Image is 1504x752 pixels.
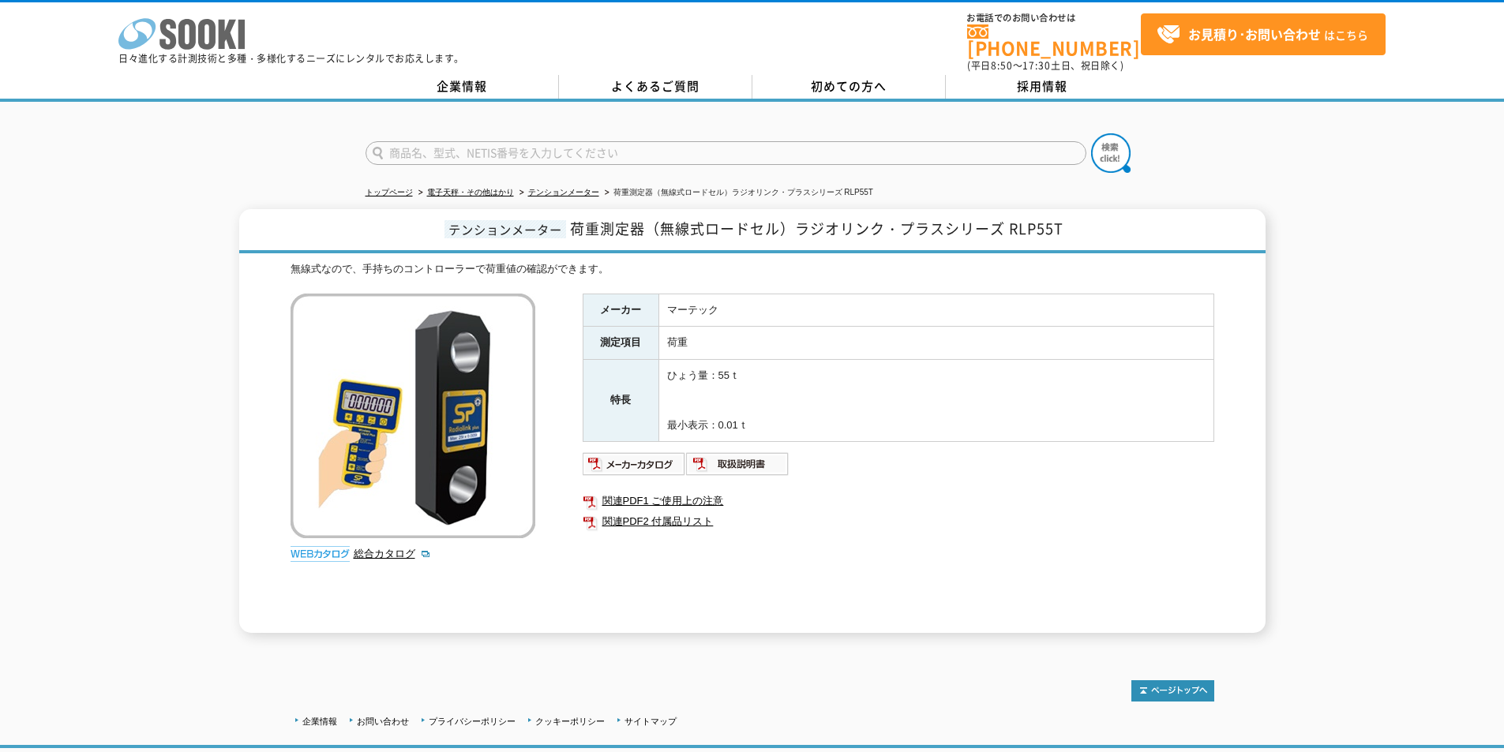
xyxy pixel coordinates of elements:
a: トップページ [366,188,413,196]
li: 荷重測定器（無線式ロードセル）ラジオリンク・プラスシリーズ RLP55T [602,185,873,201]
img: btn_search.png [1091,133,1131,173]
td: ひょう量：55ｔ 最小表示：0.01ｔ [658,360,1213,442]
td: 荷重 [658,327,1213,360]
img: webカタログ [291,546,350,562]
span: 初めての方へ [811,77,887,95]
th: 特長 [583,360,658,442]
a: お問い合わせ [357,716,409,726]
a: 初めての方へ [752,75,946,99]
div: 無線式なので、手持ちのコントローラーで荷重値の確認ができます。 [291,261,1214,278]
span: 荷重測定器（無線式ロードセル）ラジオリンク・プラスシリーズ RLP55T [570,218,1063,239]
a: 電子天秤・その他はかり [427,188,514,196]
a: 採用情報 [946,75,1139,99]
strong: お見積り･お問い合わせ [1188,24,1321,43]
span: 17:30 [1022,58,1051,73]
a: 企業情報 [302,716,337,726]
a: よくあるご質問 [559,75,752,99]
img: メーカーカタログ [583,451,686,477]
a: サイトマップ [624,716,677,726]
a: 関連PDF1 ご使用上の注意 [583,491,1214,511]
span: (平日 ～ 土日、祝日除く) [967,58,1123,73]
a: お見積り･お問い合わせはこちら [1141,13,1386,55]
a: テンションメーター [528,188,599,196]
a: 総合カタログ [354,548,431,559]
span: お電話でのお問い合わせは [967,13,1141,23]
span: 8:50 [991,58,1013,73]
a: [PHONE_NUMBER] [967,24,1141,57]
img: 荷重測定器（無線式ロードセル）ラジオリンク・プラスシリーズ RLP55T [291,294,535,538]
a: クッキーポリシー [535,716,605,726]
a: 関連PDF2 付属品リスト [583,511,1214,532]
span: はこちら [1157,23,1368,47]
p: 日々進化する計測技術と多種・多様化するニーズにレンタルでお応えします。 [118,54,464,63]
td: マーテック [658,294,1213,327]
th: メーカー [583,294,658,327]
a: 取扱説明書 [686,462,790,474]
th: 測定項目 [583,327,658,360]
img: トップページへ [1131,680,1214,701]
img: 取扱説明書 [686,451,790,477]
a: メーカーカタログ [583,462,686,474]
input: 商品名、型式、NETIS番号を入力してください [366,141,1086,165]
a: プライバシーポリシー [429,716,516,726]
span: テンションメーター [444,220,566,238]
a: 企業情報 [366,75,559,99]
